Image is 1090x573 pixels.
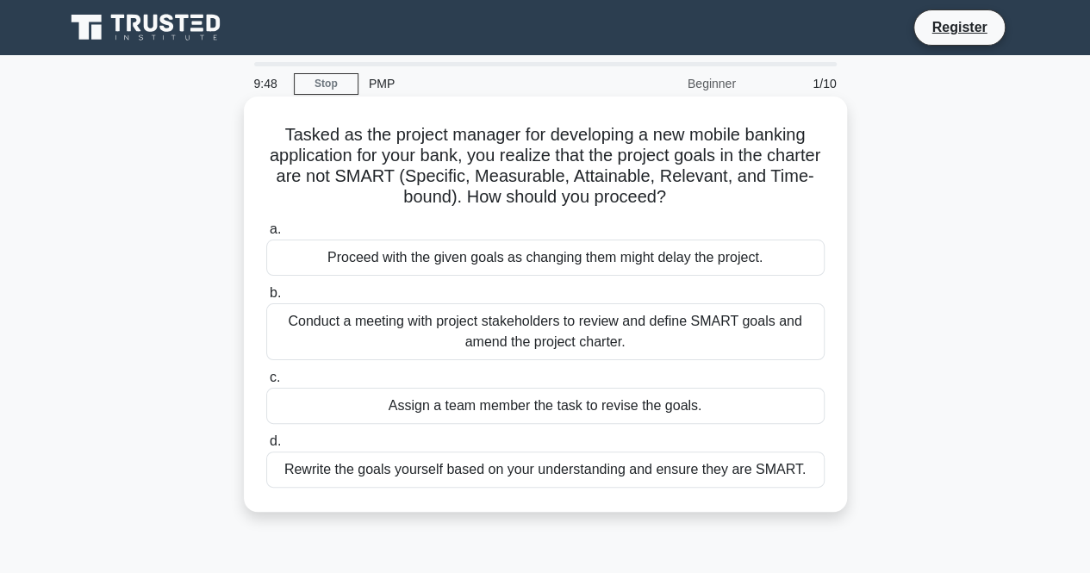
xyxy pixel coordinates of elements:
[595,66,746,101] div: Beginner
[266,303,825,360] div: Conduct a meeting with project stakeholders to review and define SMART goals and amend the projec...
[266,388,825,424] div: Assign a team member the task to revise the goals.
[244,66,294,101] div: 9:48
[921,16,997,38] a: Register
[270,221,281,236] span: a.
[358,66,595,101] div: PMP
[266,452,825,488] div: Rewrite the goals yourself based on your understanding and ensure they are SMART.
[266,240,825,276] div: Proceed with the given goals as changing them might delay the project.
[265,124,826,209] h5: Tasked as the project manager for developing a new mobile banking application for your bank, you ...
[270,285,281,300] span: b.
[270,433,281,448] span: d.
[270,370,280,384] span: c.
[746,66,847,101] div: 1/10
[294,73,358,95] a: Stop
